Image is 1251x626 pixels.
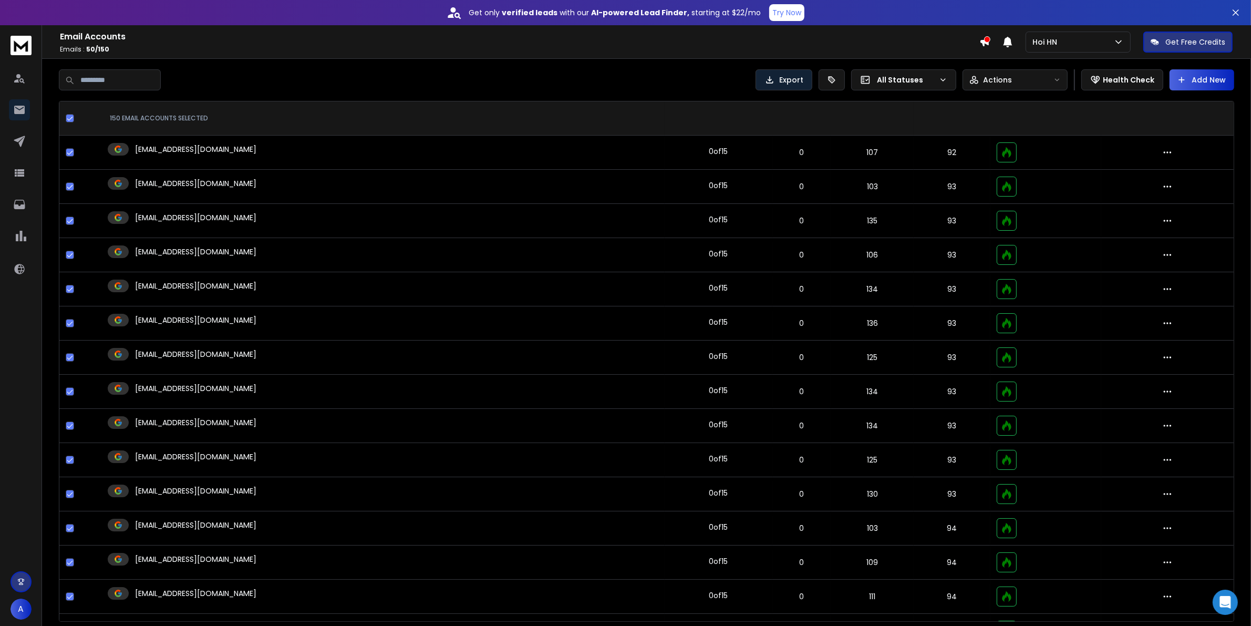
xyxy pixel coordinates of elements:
[135,281,256,291] p: [EMAIL_ADDRESS][DOMAIN_NAME]
[709,556,728,567] div: 0 of 15
[709,385,728,396] div: 0 of 15
[914,580,990,614] td: 94
[110,114,656,122] div: 150 EMAIL ACCOUNTS SELECTED
[779,591,825,602] p: 0
[709,454,728,464] div: 0 of 15
[831,477,914,511] td: 130
[779,352,825,363] p: 0
[831,204,914,238] td: 135
[779,181,825,192] p: 0
[135,178,256,189] p: [EMAIL_ADDRESS][DOMAIN_NAME]
[135,486,256,496] p: [EMAIL_ADDRESS][DOMAIN_NAME]
[1081,69,1163,90] button: Health Check
[914,511,990,546] td: 94
[779,523,825,533] p: 0
[914,272,990,306] td: 93
[709,146,728,157] div: 0 of 15
[11,599,32,620] button: A
[914,443,990,477] td: 93
[831,409,914,443] td: 134
[469,7,761,18] p: Get only with our starting at $22/mo
[914,306,990,341] td: 93
[709,419,728,430] div: 0 of 15
[1143,32,1233,53] button: Get Free Credits
[914,477,990,511] td: 93
[135,144,256,155] p: [EMAIL_ADDRESS][DOMAIN_NAME]
[831,136,914,170] td: 107
[877,75,935,85] p: All Statuses
[11,36,32,55] img: logo
[769,4,804,21] button: Try Now
[914,341,990,375] td: 93
[709,180,728,191] div: 0 of 15
[60,45,979,54] p: Emails :
[779,455,825,465] p: 0
[135,588,256,599] p: [EMAIL_ADDRESS][DOMAIN_NAME]
[709,590,728,601] div: 0 of 15
[502,7,557,18] strong: verified leads
[831,443,914,477] td: 125
[779,386,825,397] p: 0
[135,520,256,530] p: [EMAIL_ADDRESS][DOMAIN_NAME]
[60,30,979,43] h1: Email Accounts
[779,284,825,294] p: 0
[709,249,728,259] div: 0 of 15
[914,136,990,170] td: 92
[983,75,1012,85] p: Actions
[914,409,990,443] td: 93
[831,272,914,306] td: 134
[135,383,256,394] p: [EMAIL_ADDRESS][DOMAIN_NAME]
[135,247,256,257] p: [EMAIL_ADDRESS][DOMAIN_NAME]
[135,349,256,360] p: [EMAIL_ADDRESS][DOMAIN_NAME]
[135,451,256,462] p: [EMAIL_ADDRESS][DOMAIN_NAME]
[831,341,914,375] td: 125
[1103,75,1154,85] p: Health Check
[779,147,825,158] p: 0
[914,204,990,238] td: 93
[914,546,990,580] td: 94
[135,417,256,428] p: [EMAIL_ADDRESS][DOMAIN_NAME]
[756,69,812,90] button: Export
[831,375,914,409] td: 134
[1170,69,1234,90] button: Add New
[1213,590,1238,615] div: Open Intercom Messenger
[779,250,825,260] p: 0
[135,315,256,325] p: [EMAIL_ADDRESS][DOMAIN_NAME]
[709,351,728,362] div: 0 of 15
[779,489,825,499] p: 0
[779,557,825,568] p: 0
[709,488,728,498] div: 0 of 15
[709,214,728,225] div: 0 of 15
[831,546,914,580] td: 109
[779,420,825,431] p: 0
[86,45,109,54] span: 50 / 150
[914,238,990,272] td: 93
[914,170,990,204] td: 93
[135,554,256,565] p: [EMAIL_ADDRESS][DOMAIN_NAME]
[831,580,914,614] td: 111
[779,318,825,329] p: 0
[831,511,914,546] td: 103
[709,283,728,293] div: 0 of 15
[709,317,728,327] div: 0 of 15
[779,215,825,226] p: 0
[709,522,728,532] div: 0 of 15
[1165,37,1225,47] p: Get Free Credits
[831,170,914,204] td: 103
[914,375,990,409] td: 93
[831,238,914,272] td: 106
[772,7,801,18] p: Try Now
[831,306,914,341] td: 136
[135,212,256,223] p: [EMAIL_ADDRESS][DOMAIN_NAME]
[591,7,689,18] strong: AI-powered Lead Finder,
[1032,37,1061,47] p: Hoi HN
